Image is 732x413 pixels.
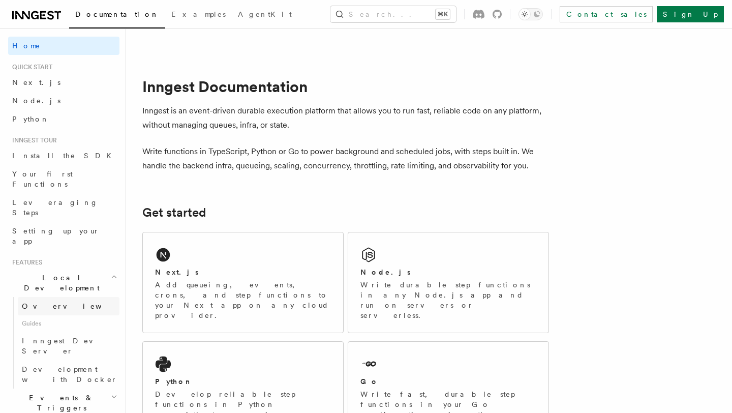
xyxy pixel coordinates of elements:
[12,78,60,86] span: Next.js
[155,267,199,277] h2: Next.js
[8,110,119,128] a: Python
[142,104,549,132] p: Inngest is an event-driven durable execution platform that allows you to run fast, reliable code ...
[8,92,119,110] a: Node.js
[360,280,536,320] p: Write durable step functions in any Node.js app and run on servers or serverless.
[8,258,42,267] span: Features
[142,205,206,220] a: Get started
[22,337,109,355] span: Inngest Dev Server
[348,232,549,333] a: Node.jsWrite durable step functions in any Node.js app and run on servers or serverless.
[8,222,119,250] a: Setting up your app
[12,152,117,160] span: Install the SDK
[18,315,119,332] span: Guides
[8,37,119,55] a: Home
[142,232,344,333] a: Next.jsAdd queueing, events, crons, and step functions to your Next app on any cloud provider.
[8,269,119,297] button: Local Development
[8,393,111,413] span: Events & Triggers
[657,6,724,22] a: Sign Up
[155,280,331,320] p: Add queueing, events, crons, and step functions to your Next app on any cloud provider.
[18,332,119,360] a: Inngest Dev Server
[360,376,379,387] h2: Go
[75,10,159,18] span: Documentation
[12,115,49,123] span: Python
[436,9,450,19] kbd: ⌘K
[12,227,100,245] span: Setting up your app
[8,193,119,222] a: Leveraging Steps
[8,63,52,71] span: Quick start
[165,3,232,27] a: Examples
[12,170,73,188] span: Your first Functions
[12,41,41,51] span: Home
[238,10,292,18] span: AgentKit
[8,165,119,193] a: Your first Functions
[360,267,411,277] h2: Node.js
[8,73,119,92] a: Next.js
[69,3,165,28] a: Documentation
[8,146,119,165] a: Install the SDK
[8,136,57,144] span: Inngest tour
[232,3,298,27] a: AgentKit
[22,302,127,310] span: Overview
[18,297,119,315] a: Overview
[560,6,653,22] a: Contact sales
[518,8,543,20] button: Toggle dark mode
[155,376,193,387] h2: Python
[22,365,117,383] span: Development with Docker
[8,297,119,389] div: Local Development
[12,198,98,217] span: Leveraging Steps
[142,77,549,96] h1: Inngest Documentation
[18,360,119,389] a: Development with Docker
[8,273,111,293] span: Local Development
[330,6,456,22] button: Search...⌘K
[12,97,60,105] span: Node.js
[142,144,549,173] p: Write functions in TypeScript, Python or Go to power background and scheduled jobs, with steps bu...
[171,10,226,18] span: Examples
